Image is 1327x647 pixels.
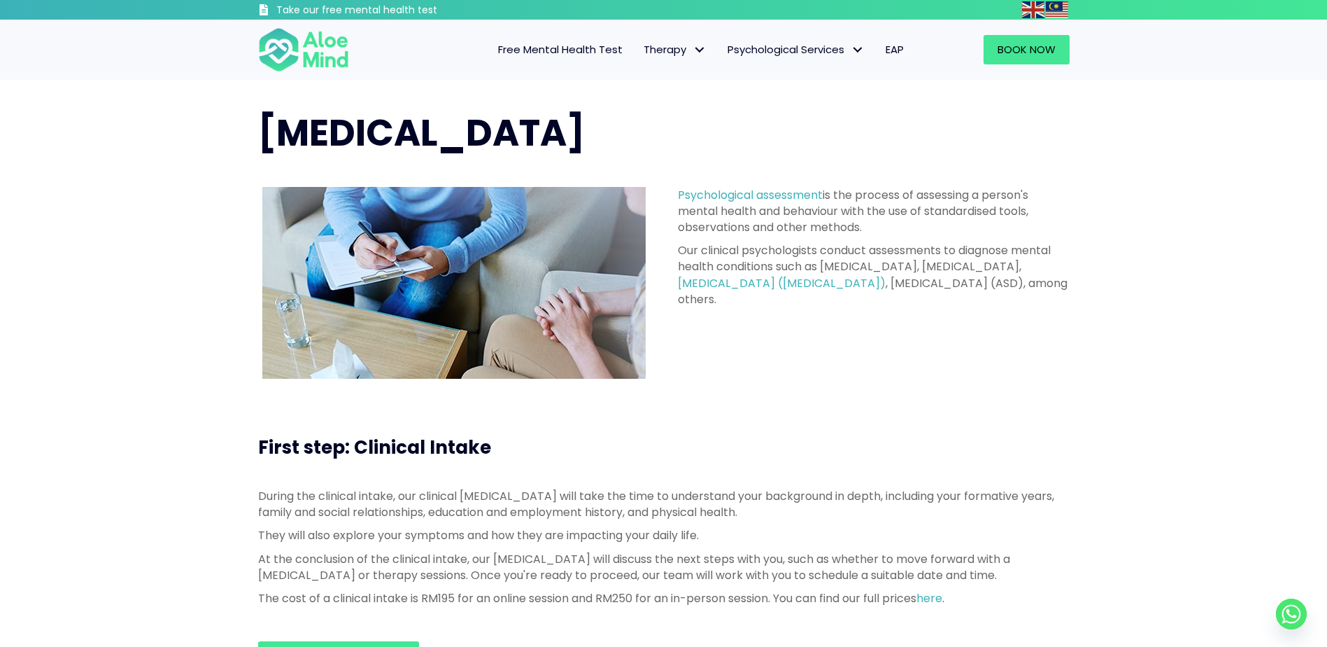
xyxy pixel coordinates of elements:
p: At the conclusion of the clinical intake, our [MEDICAL_DATA] will discuss the next steps with you... [258,551,1070,583]
p: is the process of assessing a person's mental health and behaviour with the use of standardised t... [678,187,1070,236]
a: English [1022,1,1046,18]
img: ms [1046,1,1068,18]
a: [MEDICAL_DATA] ([MEDICAL_DATA]) [678,275,886,291]
span: EAP [886,42,904,57]
span: Psychological Services [728,42,865,57]
span: Therapy: submenu [690,40,710,60]
a: Psychological ServicesPsychological Services: submenu [717,35,875,64]
a: Whatsapp [1276,599,1307,629]
img: Aloe mind Logo [258,27,349,73]
a: here [916,590,942,606]
span: [MEDICAL_DATA] [258,107,585,158]
a: Free Mental Health Test [488,35,633,64]
span: Book Now [998,42,1056,57]
span: Therapy [644,42,707,57]
a: Book Now [984,35,1070,64]
a: TherapyTherapy: submenu [633,35,717,64]
p: Our clinical psychologists conduct assessments to diagnose mental health conditions such as [MEDI... [678,242,1070,307]
a: Psychological assessment [678,187,823,203]
h3: Take our free mental health test [276,4,512,18]
nav: Menu [367,35,914,64]
a: Malay [1046,1,1070,18]
p: They will also explore your symptoms and how they are impacting your daily life. [258,527,1070,543]
img: en [1022,1,1044,18]
p: During the clinical intake, our clinical [MEDICAL_DATA] will take the time to understand your bac... [258,488,1070,520]
span: First step: Clinical Intake [258,435,491,460]
a: Take our free mental health test [258,4,512,20]
span: Psychological Services: submenu [848,40,868,60]
img: psychological assessment [262,187,646,379]
span: Free Mental Health Test [498,42,623,57]
p: The cost of a clinical intake is RM195 for an online session and RM250 for an in-person session. ... [258,590,1070,606]
a: EAP [875,35,914,64]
